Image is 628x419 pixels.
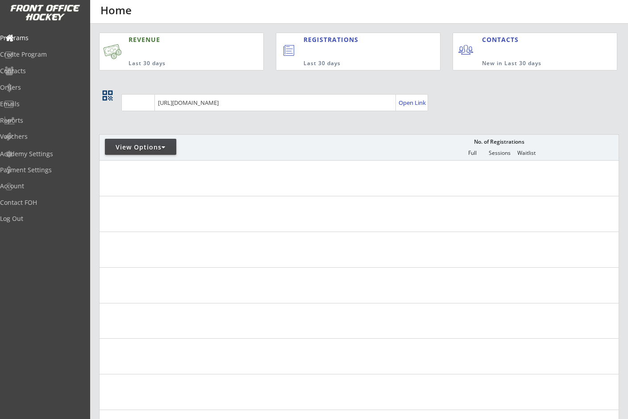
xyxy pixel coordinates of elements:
[399,96,427,109] a: Open Link
[459,150,486,156] div: Full
[129,35,223,44] div: REVENUE
[486,150,513,156] div: Sessions
[304,35,401,44] div: REGISTRATIONS
[101,89,114,102] button: qr_code
[304,60,403,67] div: Last 30 days
[471,139,527,145] div: No. of Registrations
[129,60,223,67] div: Last 30 days
[513,150,540,156] div: Waitlist
[482,60,575,67] div: New in Last 30 days
[105,143,176,152] div: View Options
[399,99,427,107] div: Open Link
[482,35,523,44] div: CONTACTS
